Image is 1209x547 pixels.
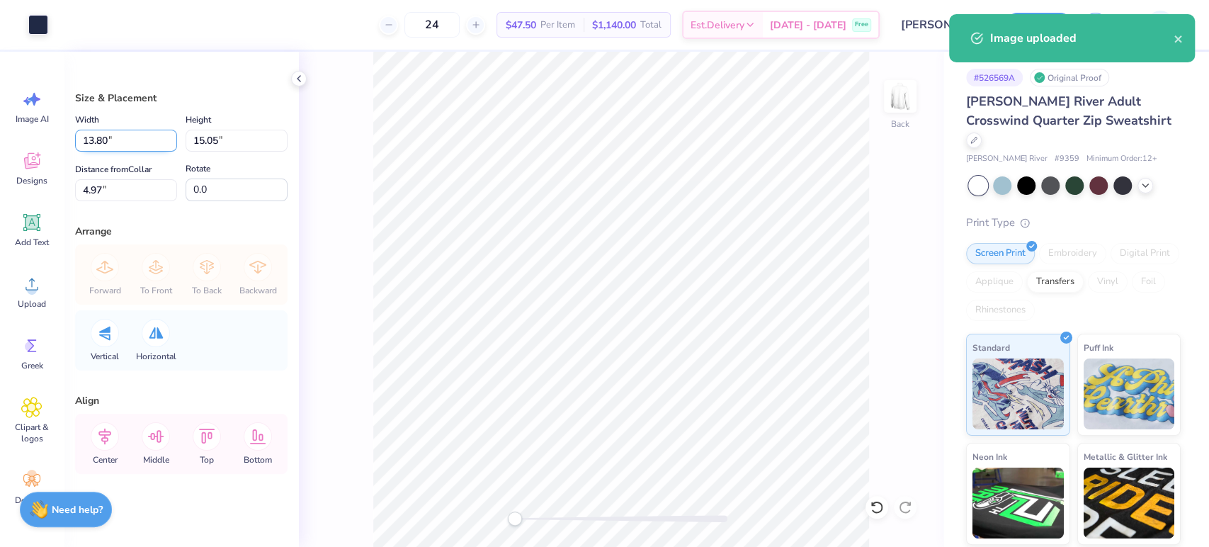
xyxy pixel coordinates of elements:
[1084,468,1175,538] img: Metallic & Glitter Ink
[16,175,47,186] span: Designs
[855,20,868,30] span: Free
[972,468,1064,538] img: Neon Ink
[244,454,272,466] span: Bottom
[18,298,46,310] span: Upload
[15,495,49,506] span: Decorate
[75,161,152,178] label: Distance from Collar
[972,359,1064,429] img: Standard
[1055,153,1079,165] span: # 9359
[91,351,119,362] span: Vertical
[506,18,536,33] span: $47.50
[592,18,636,33] span: $1,140.00
[1084,449,1167,464] span: Metallic & Glitter Ink
[966,69,1023,86] div: # 526569A
[891,118,909,130] div: Back
[75,91,288,106] div: Size & Placement
[75,111,99,128] label: Width
[186,160,210,177] label: Rotate
[1125,11,1181,39] a: KJ
[1146,11,1174,39] img: Kendra Jingco
[508,512,522,526] div: Accessibility label
[966,153,1048,165] span: [PERSON_NAME] River
[8,422,55,444] span: Clipart & logos
[691,18,744,33] span: Est. Delivery
[770,18,846,33] span: [DATE] - [DATE]
[990,30,1174,47] div: Image uploaded
[136,351,176,362] span: Horizontal
[1174,30,1184,47] button: close
[143,454,169,466] span: Middle
[21,360,43,371] span: Greek
[52,503,103,517] strong: Need help?
[972,449,1007,464] span: Neon Ink
[93,454,118,466] span: Center
[1030,69,1109,86] div: Original Proof
[1084,359,1175,429] img: Puff Ink
[972,340,1010,355] span: Standard
[75,393,288,408] div: Align
[15,237,49,248] span: Add Text
[966,93,1171,129] span: [PERSON_NAME] River Adult Crosswind Quarter Zip Sweatshirt
[966,215,1181,231] div: Print Type
[186,111,211,128] label: Height
[1039,243,1106,264] div: Embroidery
[1084,340,1113,355] span: Puff Ink
[1132,271,1165,293] div: Foil
[540,18,575,33] span: Per Item
[966,300,1035,321] div: Rhinestones
[1111,243,1179,264] div: Digital Print
[890,11,994,39] input: Untitled Design
[640,18,662,33] span: Total
[1088,271,1128,293] div: Vinyl
[200,454,214,466] span: Top
[1027,271,1084,293] div: Transfers
[966,243,1035,264] div: Screen Print
[886,82,914,111] img: Back
[404,12,460,38] input: – –
[16,113,49,125] span: Image AI
[1086,153,1157,165] span: Minimum Order: 12 +
[966,271,1023,293] div: Applique
[75,224,288,239] div: Arrange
